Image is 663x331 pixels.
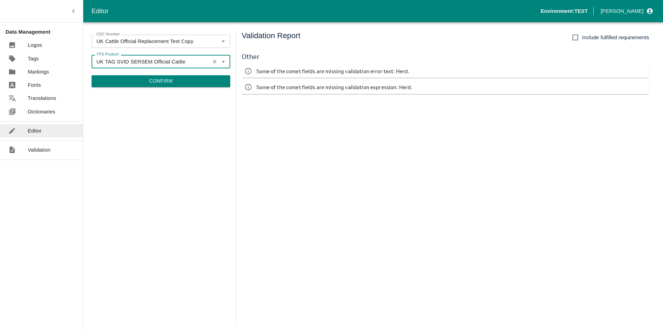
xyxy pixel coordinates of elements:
[28,68,49,76] p: Markings
[28,146,51,154] p: Validation
[6,28,83,36] p: Data Management
[28,55,39,62] p: Tags
[601,7,644,15] p: [PERSON_NAME]
[541,7,588,15] p: Environment: TEST
[219,57,228,66] button: Open
[242,31,300,44] h5: Validation Report
[96,52,119,57] label: TPS Product
[92,6,541,16] div: Editor
[210,57,219,66] button: Clear
[28,108,55,116] p: Dictionaries
[96,32,120,37] label: CDC Number
[28,41,42,49] p: Logos
[28,94,56,102] p: Translations
[256,67,409,75] p: Some of the comet fields are missing validation error text: Herd.
[219,37,228,46] button: Open
[92,75,230,87] button: Confirm
[256,83,412,91] p: Some of the comet fields are missing validation expression: Herd.
[28,127,42,135] p: Editor
[598,5,655,17] button: profile
[28,81,41,89] p: Fonts
[582,34,649,41] span: Include fulfilled requirements
[242,51,649,62] h6: Other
